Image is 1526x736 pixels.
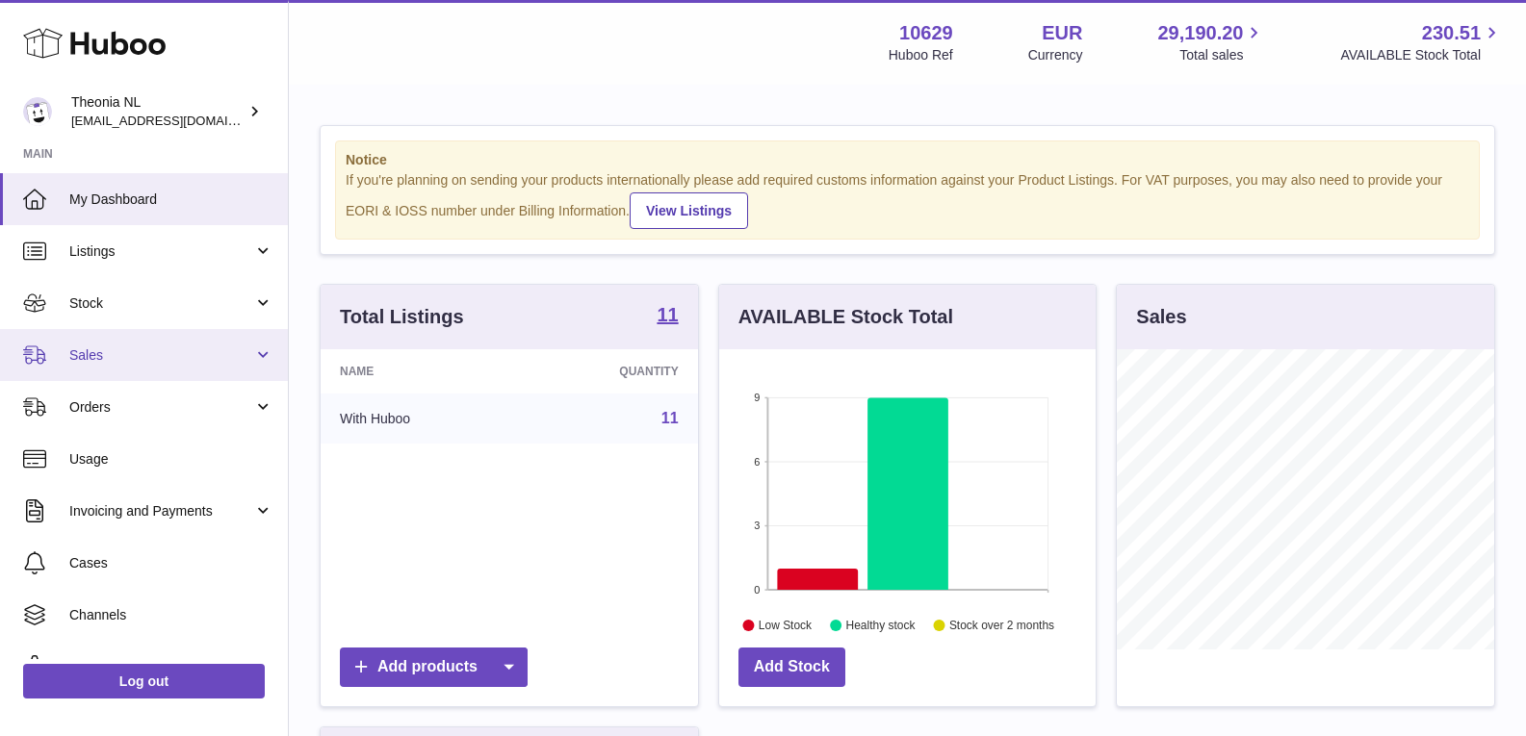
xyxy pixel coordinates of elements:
span: Stock [69,294,253,313]
text: 6 [754,456,760,468]
a: View Listings [630,192,748,229]
span: Channels [69,606,273,624]
div: If you're planning on sending your products internationally please add required customs informati... [346,171,1469,229]
span: My Dashboard [69,190,273,209]
h3: Sales [1136,304,1186,330]
a: 29,190.20 Total sales [1157,20,1265,64]
text: 0 [754,584,760,596]
a: 230.51 AVAILABLE Stock Total [1340,20,1503,64]
th: Name [321,349,520,393]
text: Stock over 2 months [949,619,1054,632]
a: 11 [661,410,679,426]
img: info@wholesomegoods.eu [23,97,52,126]
text: 3 [754,520,760,531]
h3: AVAILABLE Stock Total [738,304,953,330]
span: Sales [69,346,253,365]
a: Add products [340,647,528,687]
div: Huboo Ref [889,46,953,64]
th: Quantity [520,349,698,393]
span: Cases [69,554,273,572]
text: Low Stock [759,619,813,632]
a: Log out [23,664,265,698]
div: Theonia NL [71,93,245,130]
div: Currency [1028,46,1083,64]
strong: 10629 [899,20,953,46]
a: Add Stock [738,647,845,687]
text: Healthy stock [845,619,916,632]
strong: 11 [657,305,678,324]
strong: Notice [346,151,1469,169]
span: Settings [69,658,273,676]
span: AVAILABLE Stock Total [1340,46,1503,64]
td: With Huboo [321,393,520,444]
text: 9 [754,392,760,403]
span: Usage [69,450,273,469]
span: Invoicing and Payments [69,502,253,520]
span: Total sales [1179,46,1265,64]
span: 230.51 [1422,20,1481,46]
span: [EMAIL_ADDRESS][DOMAIN_NAME] [71,113,283,128]
span: Orders [69,398,253,417]
span: 29,190.20 [1157,20,1243,46]
a: 11 [657,305,678,328]
h3: Total Listings [340,304,464,330]
strong: EUR [1042,20,1082,46]
span: Listings [69,242,253,261]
